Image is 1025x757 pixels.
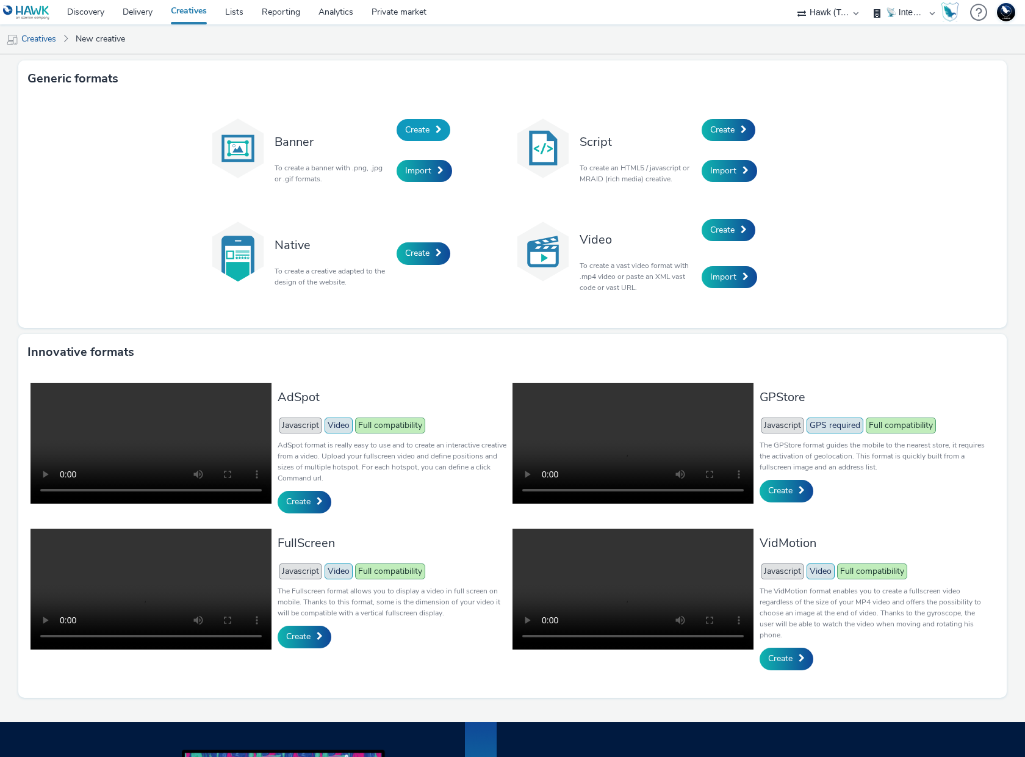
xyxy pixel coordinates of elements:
[207,118,268,179] img: banner.svg
[397,160,452,182] a: Import
[807,563,835,579] span: Video
[997,3,1015,21] img: Support Hawk
[768,653,793,664] span: Create
[279,418,322,433] span: Javascript
[710,124,735,136] span: Create
[580,134,696,150] h3: Script
[702,160,757,182] a: Import
[760,585,988,640] p: The VidMotion format enables you to create a fullscreen video regardless of the size of your MP4 ...
[207,221,268,282] img: native.svg
[837,563,907,579] span: Full compatibility
[512,118,574,179] img: code.svg
[405,165,431,176] span: Import
[27,343,134,361] h3: Innovative formats
[278,535,506,551] h3: FullScreen
[6,34,18,46] img: mobile
[278,585,506,618] p: The Fullscreen format allows you to display a video in full screen on mobile. Thanks to this form...
[760,648,813,670] a: Create
[702,119,755,141] a: Create
[760,389,988,405] h3: GPStore
[275,162,390,184] p: To create a banner with .png, .jpg or .gif formats.
[275,134,390,150] h3: Banner
[278,389,506,405] h3: AdSpot
[279,563,322,579] span: Javascript
[761,418,804,433] span: Javascript
[760,535,988,551] h3: VidMotion
[278,626,331,648] a: Create
[325,563,353,579] span: Video
[941,2,959,22] img: Hawk Academy
[325,418,353,433] span: Video
[405,247,430,259] span: Create
[807,418,863,433] span: GPS required
[355,418,425,433] span: Full compatibility
[760,440,988,473] p: The GPStore format guides the mobile to the nearest store, it requires the activation of geolocat...
[286,631,311,642] span: Create
[760,480,813,502] a: Create
[397,242,450,264] a: Create
[866,418,936,433] span: Full compatibility
[405,124,430,136] span: Create
[70,24,131,54] a: New creative
[355,563,425,579] span: Full compatibility
[710,271,736,283] span: Import
[3,5,50,20] img: undefined Logo
[702,266,757,288] a: Import
[761,563,804,579] span: Javascript
[710,224,735,236] span: Create
[941,2,964,22] a: Hawk Academy
[278,440,506,484] p: AdSpot format is really easy to use and to create an interactive creative from a video. Upload yo...
[397,119,450,141] a: Create
[580,162,696,184] p: To create an HTML5 / javascript or MRAID (rich media) creative.
[580,231,696,248] h3: Video
[275,237,390,253] h3: Native
[27,70,118,88] h3: Generic formats
[768,485,793,496] span: Create
[275,266,390,288] p: To create a creative adapted to the design of the website.
[278,491,331,513] a: Create
[580,260,696,293] p: To create a vast video format with .mp4 video or paste an XML vast code or vast URL.
[286,496,311,507] span: Create
[710,165,736,176] span: Import
[512,221,574,282] img: video.svg
[702,219,755,241] a: Create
